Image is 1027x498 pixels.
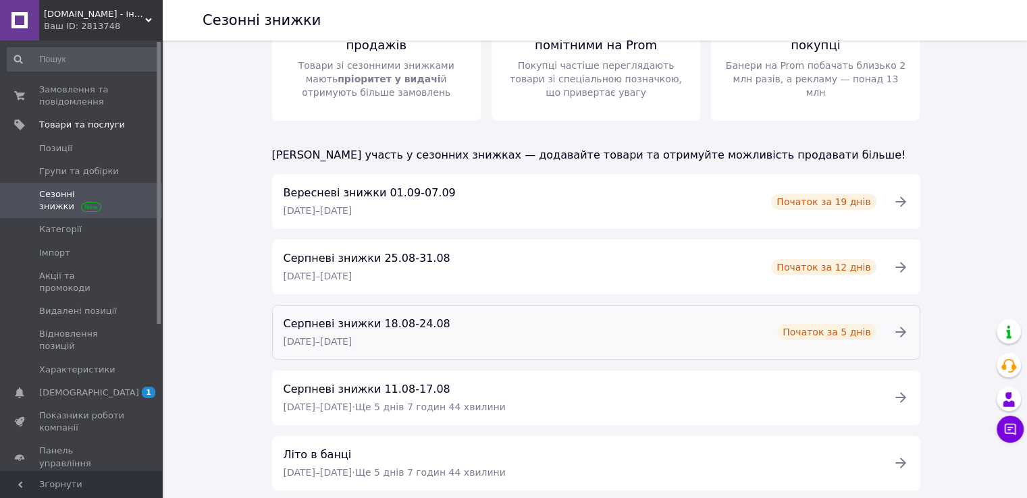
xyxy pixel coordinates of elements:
span: Позиції [39,142,72,155]
a: Серпневі знижки 11.08-17.08[DATE]–[DATE]·Ще 5 днів 7 годин 44 хвилини [272,370,920,425]
span: Видалені позиції [39,305,117,317]
input: Пошук [7,47,159,72]
span: [DATE] – [DATE] [284,205,352,216]
a: Вересневі знижки 01.09-07.09[DATE]–[DATE]Початок за 19 днів [272,174,920,229]
span: [DEMOGRAPHIC_DATA] [39,387,139,399]
span: · Ще 5 днів 7 годин 44 хвилини [352,467,505,478]
span: Сезонні знижки [39,188,125,213]
a: Серпневі знижки 25.08-31.08[DATE]–[DATE]Початок за 12 днів [272,240,920,294]
span: [PERSON_NAME] участь у сезонних знижках — додавайте товари та отримуйте можливість продавати більше! [272,148,906,161]
span: Товари зі сезонними знижками мають й отримують більше замовлень [283,59,470,99]
div: Ваш ID: 2813748 [44,20,162,32]
a: Серпневі знижки 18.08-24.08[DATE]–[DATE]Початок за 5 днів [272,305,920,360]
span: Серпневі знижки 11.08-17.08 [284,383,450,395]
span: [DATE] – [DATE] [284,467,352,478]
span: Характеристики [39,364,115,376]
span: Імпорт [39,247,70,259]
span: Початок за 5 днів [783,325,870,339]
span: Вересневі знижки 01.09-07.09 [284,186,456,199]
button: Чат з покупцем [997,416,1024,443]
span: Bhome.com.ua - інтернет магазин сантехніки, мийок, освітлення, комфорт і кращі ціни [44,8,145,20]
span: Товари та послуги [39,119,125,131]
span: Замовлення та повідомлення [39,84,125,108]
span: Серпневі знижки 18.08-24.08 [284,317,450,330]
span: Серпневі знижки 25.08-31.08 [284,252,450,265]
span: Відновлення позицій [39,328,125,352]
a: Літо в банці[DATE]–[DATE]·Ще 5 днів 7 годин 44 хвилини [272,436,920,491]
span: Акції та промокоди [39,270,125,294]
span: Літо в банці [284,448,352,461]
h1: Сезонні знижки [203,12,321,28]
span: Початок за 12 днів [776,260,870,274]
span: [DATE] – [DATE] [284,336,352,347]
span: [DATE] – [DATE] [284,271,352,281]
span: Групи та добірки [39,165,119,177]
span: Покупці частіше переглядають товари зі спеціальною позначкою, що привертає увагу [502,59,689,99]
span: [DATE] – [DATE] [284,402,352,412]
span: пріоритет у видачі [338,74,440,84]
span: Початок за 19 днів [776,195,870,209]
span: Категорії [39,223,82,236]
span: Панель управління [39,445,125,469]
span: Банери на Prom побачать близько 2 млн разів, а рекламу — понад 13 млн [722,59,909,99]
span: · Ще 5 днів 7 годин 44 хвилини [352,402,505,412]
span: 1 [142,387,155,398]
span: Показники роботи компанії [39,410,125,434]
